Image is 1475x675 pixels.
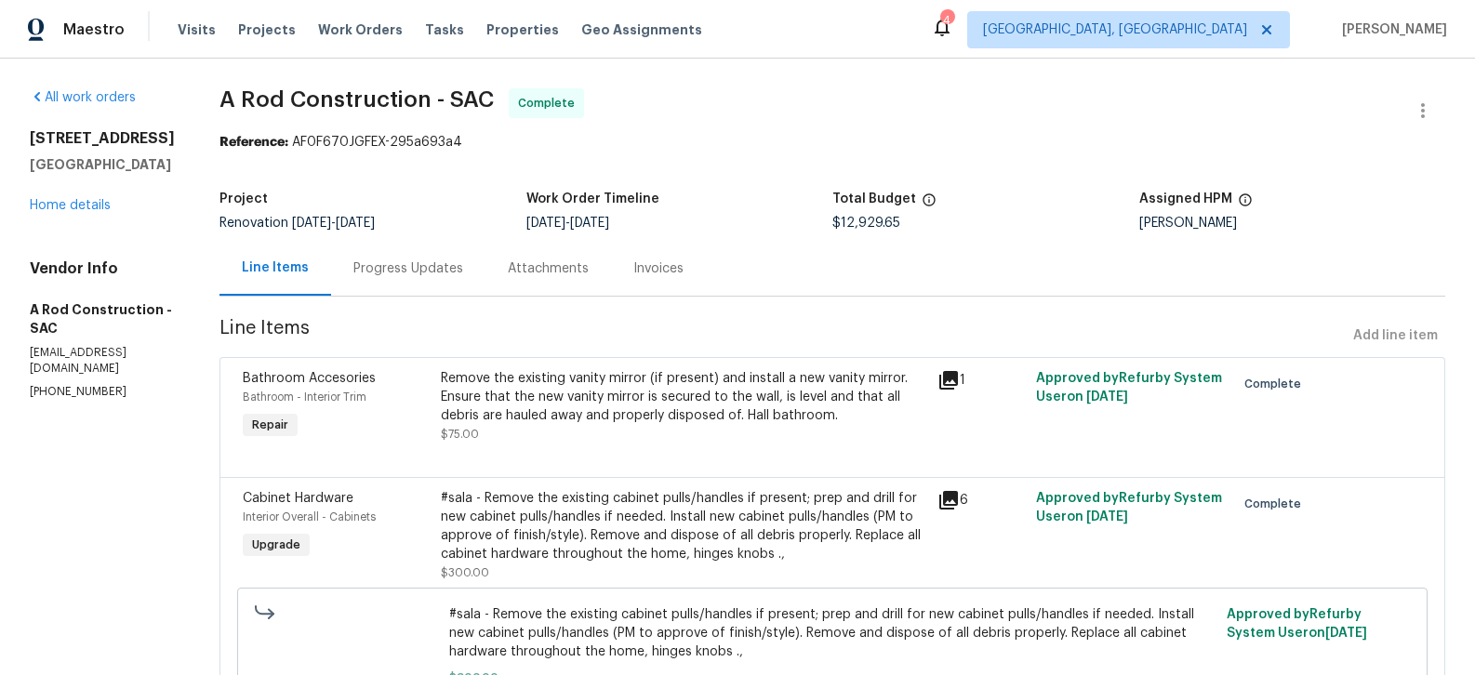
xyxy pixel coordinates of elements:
[292,217,331,230] span: [DATE]
[30,259,175,278] h4: Vendor Info
[30,129,175,148] h2: [STREET_ADDRESS]
[219,319,1346,353] span: Line Items
[937,489,1026,511] div: 6
[1139,192,1232,205] h5: Assigned HPM
[1086,510,1128,523] span: [DATE]
[425,23,464,36] span: Tasks
[441,567,489,578] span: $300.00
[219,88,494,111] span: A Rod Construction - SAC
[1036,372,1222,404] span: Approved by Refurby System User on
[30,384,175,400] p: [PHONE_NUMBER]
[441,489,925,563] div: #sala - Remove the existing cabinet pulls/handles if present; prep and drill for new cabinet pull...
[219,192,268,205] h5: Project
[449,605,1216,661] span: #sala - Remove the existing cabinet pulls/handles if present; prep and drill for new cabinet pull...
[238,20,296,39] span: Projects
[243,492,353,505] span: Cabinet Hardware
[63,20,125,39] span: Maestro
[922,192,937,217] span: The total cost of line items that have been proposed by Opendoor. This sum includes line items th...
[1244,495,1309,513] span: Complete
[983,20,1247,39] span: [GEOGRAPHIC_DATA], [GEOGRAPHIC_DATA]
[245,536,308,554] span: Upgrade
[243,372,376,385] span: Bathroom Accesories
[937,369,1026,391] div: 1
[832,217,900,230] span: $12,929.65
[441,429,479,440] span: $75.00
[353,259,463,278] div: Progress Updates
[570,217,609,230] span: [DATE]
[30,91,136,104] a: All work orders
[245,416,296,434] span: Repair
[242,258,309,277] div: Line Items
[581,20,702,39] span: Geo Assignments
[243,511,376,523] span: Interior Overall - Cabinets
[219,136,288,149] b: Reference:
[292,217,375,230] span: -
[1086,390,1128,404] span: [DATE]
[1335,20,1447,39] span: [PERSON_NAME]
[1036,492,1222,523] span: Approved by Refurby System User on
[336,217,375,230] span: [DATE]
[1325,627,1367,640] span: [DATE]
[243,391,366,403] span: Bathroom - Interior Trim
[486,20,559,39] span: Properties
[940,11,953,30] div: 4
[832,192,916,205] h5: Total Budget
[318,20,403,39] span: Work Orders
[30,300,175,337] h5: A Rod Construction - SAC
[441,369,925,425] div: Remove the existing vanity mirror (if present) and install a new vanity mirror. Ensure that the n...
[1244,375,1309,393] span: Complete
[518,94,582,112] span: Complete
[526,217,565,230] span: [DATE]
[1139,217,1446,230] div: [PERSON_NAME]
[1227,608,1367,640] span: Approved by Refurby System User on
[30,155,175,174] h5: [GEOGRAPHIC_DATA]
[508,259,589,278] div: Attachments
[526,217,609,230] span: -
[633,259,684,278] div: Invoices
[219,133,1445,152] div: AF0F670JGFEX-295a693a4
[526,192,659,205] h5: Work Order Timeline
[178,20,216,39] span: Visits
[30,345,175,377] p: [EMAIL_ADDRESS][DOMAIN_NAME]
[30,199,111,212] a: Home details
[1238,192,1253,217] span: The hpm assigned to this work order.
[219,217,375,230] span: Renovation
